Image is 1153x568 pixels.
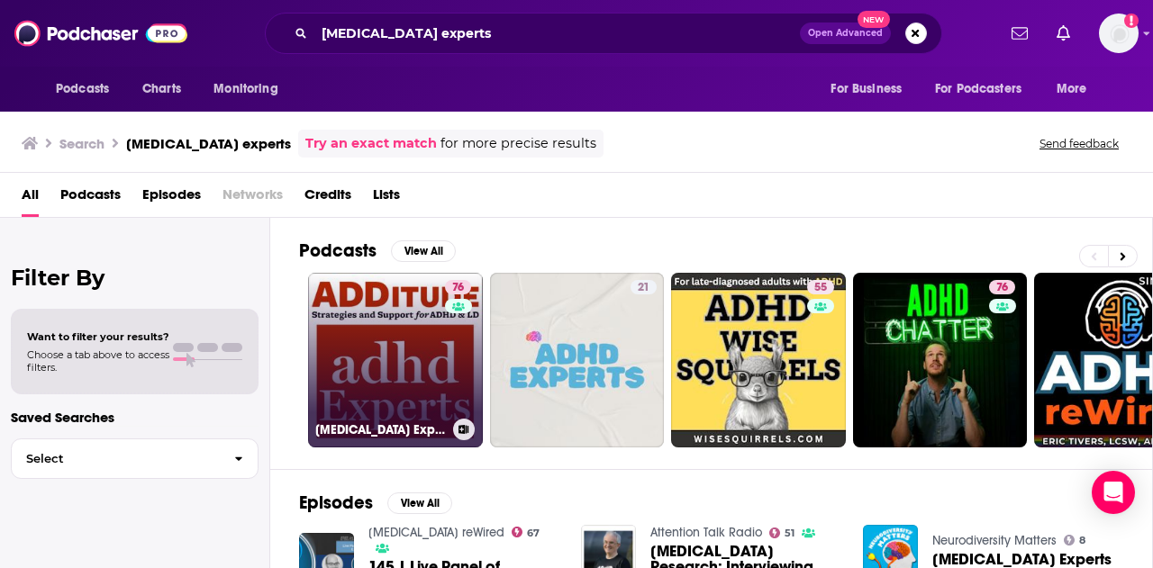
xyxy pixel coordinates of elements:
[1064,535,1086,545] a: 8
[299,491,373,514] h2: Episodes
[807,280,834,294] a: 55
[387,492,452,514] button: View All
[368,525,504,540] a: ADHD reWired
[631,280,657,294] a: 21
[308,273,483,447] a: 76[MEDICAL_DATA] Experts Podcast
[932,552,1112,567] a: ADHD Experts
[142,180,201,217] a: Episodes
[43,72,132,106] button: open menu
[996,279,1008,297] span: 76
[222,180,283,217] span: Networks
[60,180,121,217] a: Podcasts
[490,273,665,447] a: 21
[299,239,377,262] h2: Podcasts
[1124,14,1139,28] svg: Add a profile image
[1044,72,1110,106] button: open menu
[512,527,540,537] a: 67
[11,438,259,479] button: Select
[126,135,291,152] h3: [MEDICAL_DATA] experts
[800,23,891,44] button: Open AdvancedNew
[818,72,924,106] button: open menu
[671,273,846,447] a: 55
[305,133,437,154] a: Try an exact match
[11,265,259,291] h2: Filter By
[142,77,181,102] span: Charts
[1092,471,1135,514] div: Open Intercom Messenger
[314,19,800,48] input: Search podcasts, credits, & more...
[12,453,220,464] span: Select
[650,525,762,540] a: Attention Talk Radio
[932,533,1057,548] a: Neurodiversity Matters
[56,77,109,102] span: Podcasts
[831,77,902,102] span: For Business
[1034,136,1124,151] button: Send feedback
[1099,14,1139,53] button: Show profile menu
[808,29,883,38] span: Open Advanced
[989,280,1015,294] a: 76
[315,422,446,437] h3: [MEDICAL_DATA] Experts Podcast
[935,77,1021,102] span: For Podcasters
[201,72,301,106] button: open menu
[1057,77,1087,102] span: More
[452,279,464,297] span: 76
[440,133,596,154] span: for more precise results
[11,409,259,426] p: Saved Searches
[638,279,649,297] span: 21
[27,330,169,343] span: Want to filter your results?
[814,279,827,297] span: 55
[22,180,39,217] a: All
[1079,536,1085,545] span: 8
[373,180,400,217] a: Lists
[131,72,192,106] a: Charts
[527,529,540,537] span: 67
[304,180,351,217] a: Credits
[769,527,795,538] a: 51
[932,552,1112,567] span: [MEDICAL_DATA] Experts
[858,11,890,28] span: New
[213,77,277,102] span: Monitoring
[59,135,104,152] h3: Search
[1049,18,1077,49] a: Show notifications dropdown
[14,16,187,50] img: Podchaser - Follow, Share and Rate Podcasts
[445,280,471,294] a: 76
[391,240,456,262] button: View All
[299,491,452,514] a: EpisodesView All
[923,72,1048,106] button: open menu
[299,239,456,262] a: PodcastsView All
[1099,14,1139,53] img: User Profile
[265,13,942,54] div: Search podcasts, credits, & more...
[1099,14,1139,53] span: Logged in as SarahCBreivogel
[27,348,169,374] span: Choose a tab above to access filters.
[1004,18,1035,49] a: Show notifications dropdown
[785,529,794,537] span: 51
[853,273,1028,447] a: 76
